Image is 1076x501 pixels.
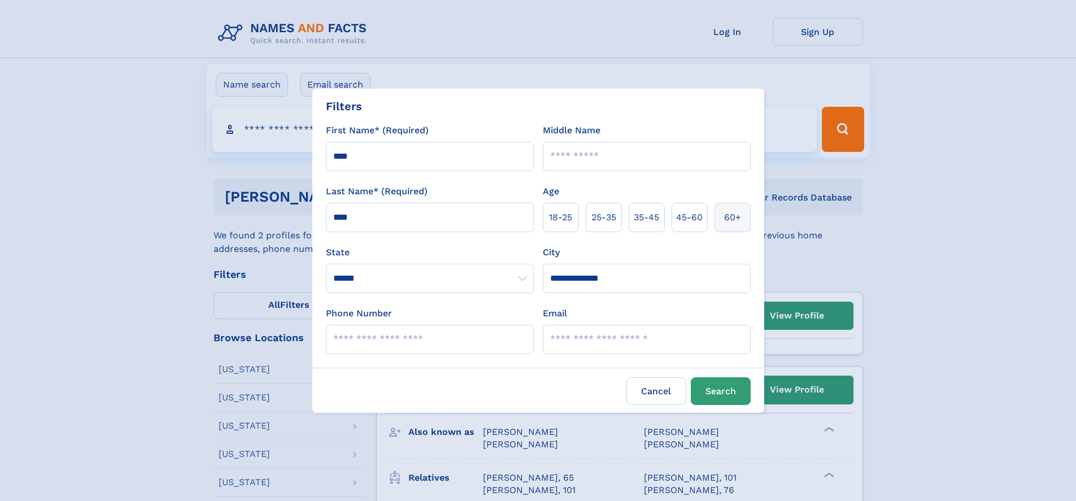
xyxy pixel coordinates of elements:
[326,246,534,259] label: State
[326,98,362,115] div: Filters
[543,185,559,198] label: Age
[543,307,567,320] label: Email
[543,246,560,259] label: City
[691,377,751,405] button: Search
[543,124,600,137] label: Middle Name
[326,185,428,198] label: Last Name* (Required)
[326,124,429,137] label: First Name* (Required)
[326,307,392,320] label: Phone Number
[626,377,686,405] label: Cancel
[591,211,616,224] span: 25‑35
[549,211,572,224] span: 18‑25
[724,211,741,224] span: 60+
[634,211,659,224] span: 35‑45
[676,211,703,224] span: 45‑60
